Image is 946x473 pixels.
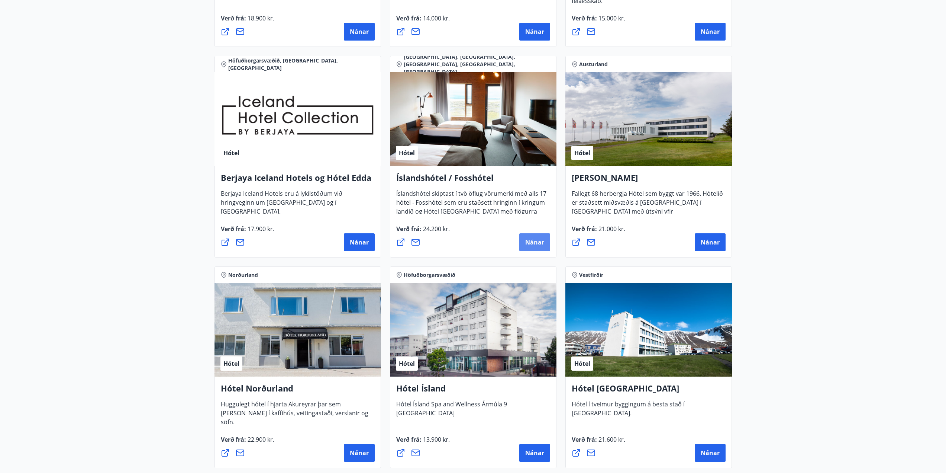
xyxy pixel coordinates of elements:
[404,53,550,76] span: [GEOGRAPHIC_DATA], [GEOGRAPHIC_DATA], [GEOGRAPHIC_DATA], [GEOGRAPHIC_DATA], [GEOGRAPHIC_DATA]
[574,149,590,157] span: Hótel
[396,383,550,400] h4: Hótel Ísland
[396,435,450,450] span: Verð frá :
[574,359,590,368] span: Hótel
[701,28,720,36] span: Nánar
[396,172,550,189] h4: Íslandshótel / Fosshótel
[701,449,720,457] span: Nánar
[221,172,375,189] h4: Berjaya Iceland Hotels og Hótel Edda
[228,57,375,72] span: Höfuðborgarsvæðið, [GEOGRAPHIC_DATA], [GEOGRAPHIC_DATA]
[404,271,455,279] span: Höfuðborgarsvæðið
[572,172,726,189] h4: [PERSON_NAME]
[597,435,625,444] span: 21.600 kr.
[519,444,550,462] button: Nánar
[350,238,369,246] span: Nánar
[396,189,546,230] span: Íslandshótel skiptast í tvö öflug vörumerki með alls 17 hótel - Fosshótel sem eru staðsett hringi...
[344,23,375,41] button: Nánar
[246,14,274,22] span: 18.900 kr.
[223,149,239,157] span: Hótel
[228,271,258,279] span: Norðurland
[246,435,274,444] span: 22.900 kr.
[344,444,375,462] button: Nánar
[519,233,550,251] button: Nánar
[221,400,368,432] span: Huggulegt hótel í hjarta Akureyrar þar sem [PERSON_NAME] í kaffihús, veitingastaði, verslanir og ...
[399,149,415,157] span: Hótel
[572,225,625,239] span: Verð frá :
[519,23,550,41] button: Nánar
[221,225,274,239] span: Verð frá :
[422,14,450,22] span: 14.000 kr.
[597,225,625,233] span: 21.000 kr.
[572,435,625,450] span: Verð frá :
[572,383,726,400] h4: Hótel [GEOGRAPHIC_DATA]
[579,271,603,279] span: Vestfirðir
[396,400,507,423] span: Hótel Ísland Spa and Wellness Ármúla 9 [GEOGRAPHIC_DATA]
[701,238,720,246] span: Nánar
[695,444,726,462] button: Nánar
[223,359,239,368] span: Hótel
[350,449,369,457] span: Nánar
[221,189,342,221] span: Berjaya Iceland Hotels eru á lykilstöðum við hringveginn um [GEOGRAPHIC_DATA] og í [GEOGRAPHIC_DA...
[422,435,450,444] span: 13.900 kr.
[579,61,608,68] span: Austurland
[422,225,450,233] span: 24.200 kr.
[695,23,726,41] button: Nánar
[344,233,375,251] button: Nánar
[572,400,685,423] span: Hótel í tveimur byggingum á besta stað í [GEOGRAPHIC_DATA].
[525,28,544,36] span: Nánar
[221,435,274,450] span: Verð frá :
[572,189,723,230] span: Fallegt 68 herbergja Hótel sem byggt var 1966. Hótelið er staðsett miðsvæðis á [GEOGRAPHIC_DATA] ...
[525,449,544,457] span: Nánar
[246,225,274,233] span: 17.900 kr.
[572,14,625,28] span: Verð frá :
[396,14,450,28] span: Verð frá :
[350,28,369,36] span: Nánar
[695,233,726,251] button: Nánar
[221,14,274,28] span: Verð frá :
[525,238,544,246] span: Nánar
[399,359,415,368] span: Hótel
[597,14,625,22] span: 15.000 kr.
[396,225,450,239] span: Verð frá :
[221,383,375,400] h4: Hótel Norðurland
